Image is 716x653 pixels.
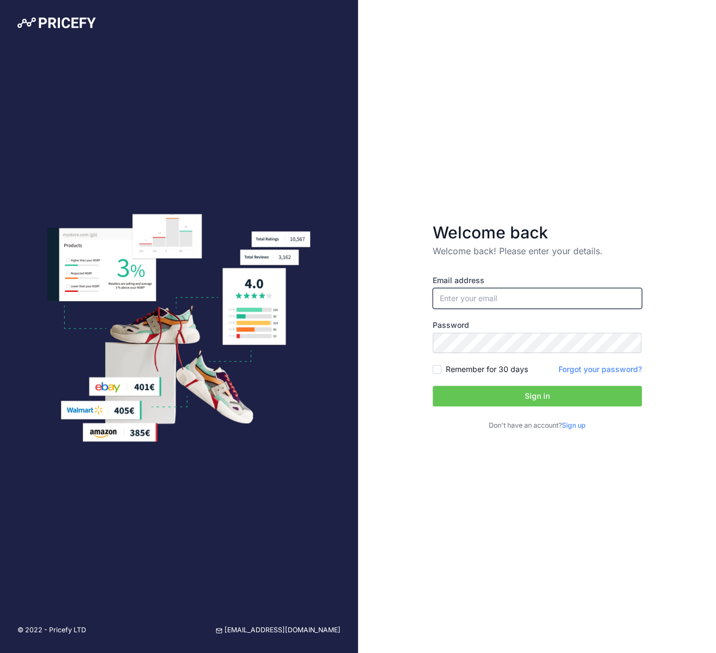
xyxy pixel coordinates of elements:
input: Enter your email [433,288,642,309]
button: Sign in [433,386,642,406]
a: Forgot your password? [559,364,642,374]
p: Welcome back! Please enter your details. [433,244,642,257]
label: Password [433,320,642,331]
p: Don't have an account? [433,421,642,431]
p: © 2022 - Pricefy LTD [17,625,86,636]
label: Email address [433,275,642,286]
a: Sign up [562,421,586,429]
img: Pricefy [17,17,96,28]
h3: Welcome back [433,223,642,242]
a: [EMAIL_ADDRESS][DOMAIN_NAME] [216,625,341,636]
label: Remember for 30 days [446,364,528,375]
